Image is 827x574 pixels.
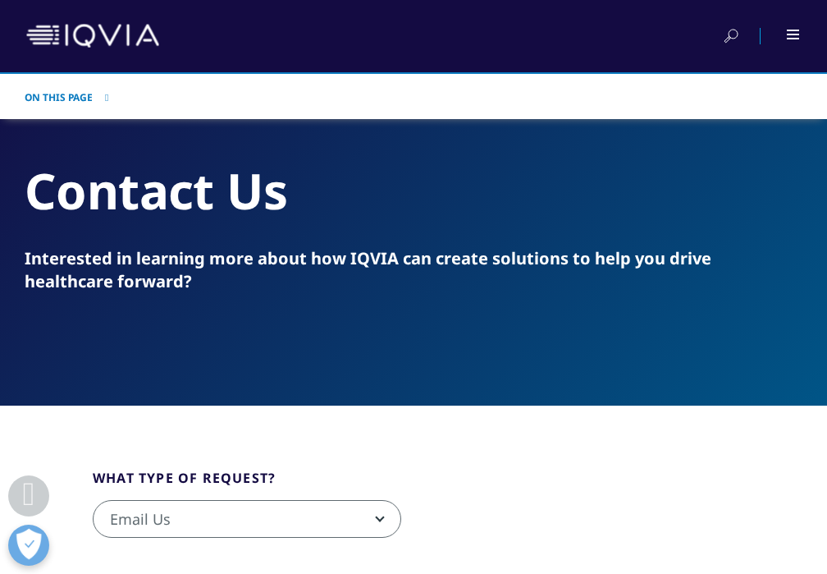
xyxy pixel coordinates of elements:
img: IQVIA Healthcare Information Technology and Pharma Clinical Research Company [26,24,159,48]
button: On This Page [25,91,108,104]
legend: What type of request? [93,468,276,500]
h2: Contact Us [25,160,802,222]
div: Interested in learning more about how IQVIA can create solutions to help you drive healthcare for... [25,247,802,293]
button: 개방형 기본 설정 [8,525,49,566]
span: Email Us [94,501,400,539]
span: Email Us [93,500,401,538]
